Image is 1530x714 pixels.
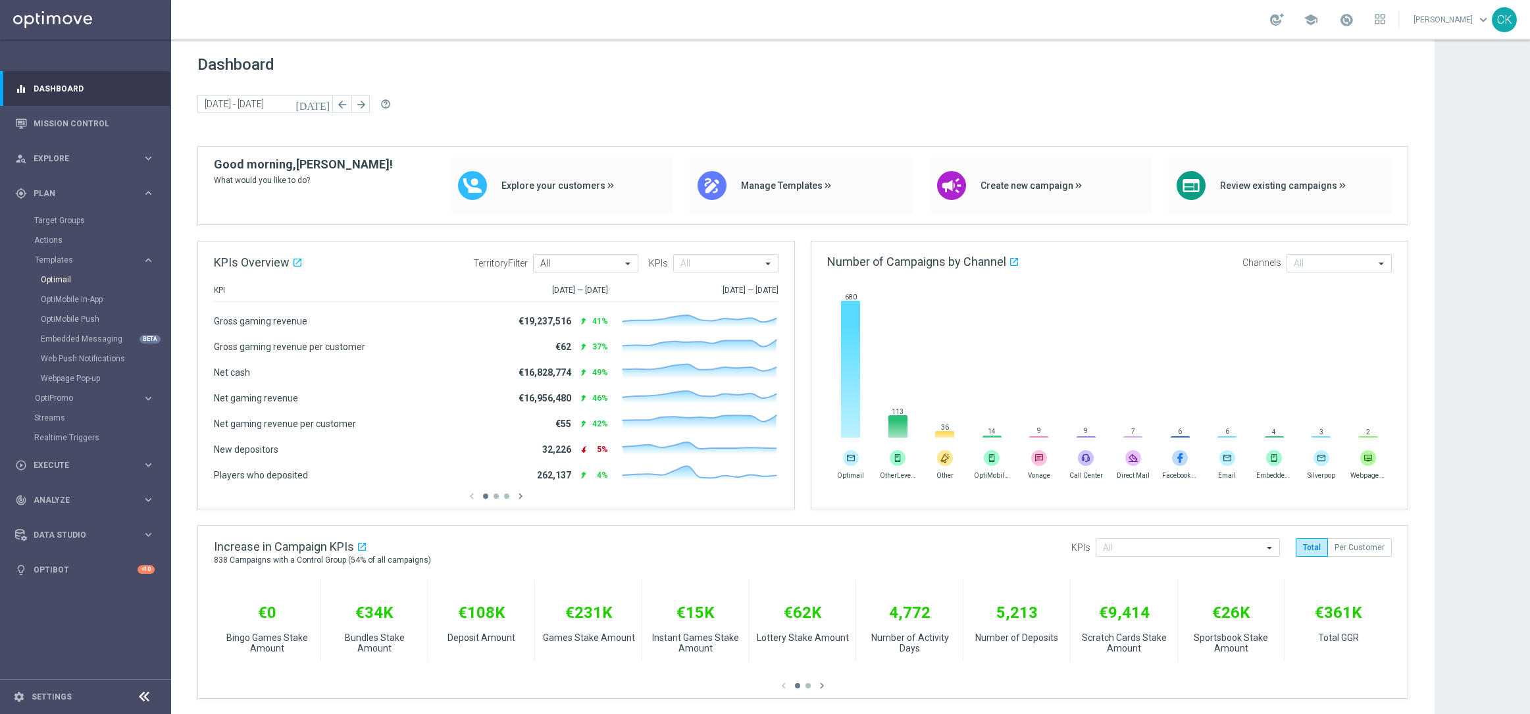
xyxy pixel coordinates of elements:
[41,294,137,305] a: OptiMobile In-App
[34,255,155,265] button: Templates keyboard_arrow_right
[142,187,155,199] i: keyboard_arrow_right
[41,270,170,290] div: Optimail
[35,256,129,264] span: Templates
[35,394,142,402] div: OptiPromo
[142,528,155,541] i: keyboard_arrow_right
[34,155,142,163] span: Explore
[15,459,142,471] div: Execute
[35,394,129,402] span: OptiPromo
[14,495,155,505] button: track_changes Analyze keyboard_arrow_right
[41,290,170,309] div: OptiMobile In-App
[14,188,155,199] button: gps_fixed Plan keyboard_arrow_right
[13,691,25,703] i: settings
[41,353,137,364] a: Web Push Notifications
[34,496,142,504] span: Analyze
[15,564,27,576] i: lightbulb
[1304,13,1318,27] span: school
[14,118,155,129] button: Mission Control
[14,460,155,471] button: play_circle_outline Execute keyboard_arrow_right
[34,230,170,250] div: Actions
[34,215,137,226] a: Target Groups
[34,413,137,423] a: Streams
[142,254,155,267] i: keyboard_arrow_right
[34,235,137,245] a: Actions
[142,392,155,405] i: keyboard_arrow_right
[34,432,137,443] a: Realtime Triggers
[34,106,155,141] a: Mission Control
[15,529,142,541] div: Data Studio
[1476,13,1491,27] span: keyboard_arrow_down
[41,349,170,369] div: Web Push Notifications
[14,153,155,164] button: person_search Explore keyboard_arrow_right
[15,71,155,106] div: Dashboard
[41,369,170,388] div: Webpage Pop-up
[34,393,155,403] button: OptiPromo keyboard_arrow_right
[15,494,27,506] i: track_changes
[41,334,137,344] a: Embedded Messaging
[34,190,142,197] span: Plan
[142,459,155,471] i: keyboard_arrow_right
[41,329,170,349] div: Embedded Messaging
[34,71,155,106] a: Dashboard
[35,256,142,264] div: Templates
[138,565,155,574] div: +10
[1412,10,1492,30] a: [PERSON_NAME]keyboard_arrow_down
[34,428,170,447] div: Realtime Triggers
[15,153,27,165] i: person_search
[140,335,161,344] div: BETA
[41,314,137,324] a: OptiMobile Push
[15,188,142,199] div: Plan
[142,494,155,506] i: keyboard_arrow_right
[15,552,155,587] div: Optibot
[1492,7,1517,32] div: CK
[14,84,155,94] button: equalizer Dashboard
[15,188,27,199] i: gps_fixed
[15,106,155,141] div: Mission Control
[15,153,142,165] div: Explore
[34,552,138,587] a: Optibot
[41,274,137,285] a: Optimail
[34,531,142,539] span: Data Studio
[41,373,137,384] a: Webpage Pop-up
[14,565,155,575] button: lightbulb Optibot +10
[34,388,170,408] div: OptiPromo
[14,530,155,540] button: Data Studio keyboard_arrow_right
[142,152,155,165] i: keyboard_arrow_right
[34,461,142,469] span: Execute
[34,211,170,230] div: Target Groups
[15,459,27,471] i: play_circle_outline
[32,693,72,701] a: Settings
[34,408,170,428] div: Streams
[34,250,170,388] div: Templates
[15,83,27,95] i: equalizer
[15,494,142,506] div: Analyze
[41,309,170,329] div: OptiMobile Push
